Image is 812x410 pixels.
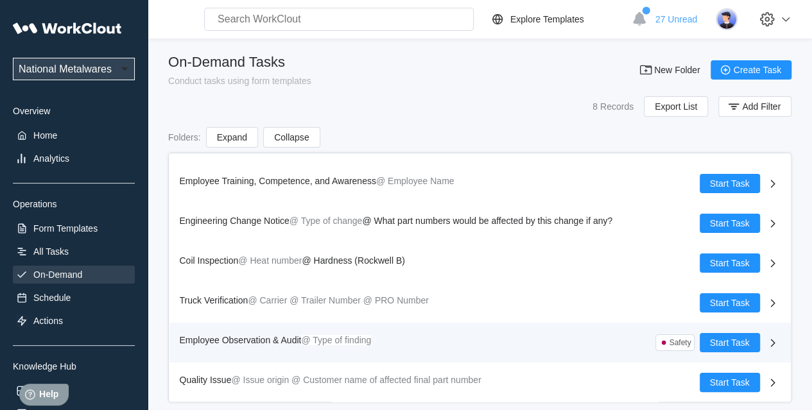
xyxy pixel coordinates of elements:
[169,203,791,243] a: Engineering Change Notice@ Type of change@ What part numbers would be affected by this change if ...
[13,106,135,116] div: Overview
[180,295,248,305] span: Truck Verification
[13,382,135,400] a: Assets
[169,283,791,323] a: Truck Verification@ Carrier@ Trailer Number@ PRO NumberStart Task
[13,266,135,284] a: On-Demand
[710,298,750,307] span: Start Task
[169,323,791,363] a: Employee Observation & Audit@ Type of findingSafetyStart Task
[644,96,708,117] button: Export List
[710,219,750,228] span: Start Task
[13,199,135,209] div: Operations
[169,363,791,402] a: Quality Issue@ Issue origin@ Customer name of affected final part numberStart Task
[168,76,311,86] div: Conduct tasks using form templates
[710,378,750,387] span: Start Task
[289,216,363,226] mark: @ Type of change
[180,335,302,345] span: Employee Observation & Audit
[13,149,135,167] a: Analytics
[231,375,289,385] mark: @ Issue origin
[169,243,791,283] a: Coil Inspection@ Heat number@ Hardness (Rockwell B)Start Task
[362,216,612,226] span: @ What part numbers would be affected by this change if any?
[710,179,750,188] span: Start Task
[510,14,584,24] div: Explore Templates
[291,375,481,385] mark: @ Customer name of affected final part number
[180,176,376,186] span: Employee Training, Competence, and Awareness
[711,60,791,80] button: Create Task
[631,60,711,80] button: New Folder
[13,289,135,307] a: Schedule
[248,295,287,305] mark: @ Carrier
[716,8,738,30] img: user-5.png
[376,176,454,186] mark: @ Employee Name
[274,133,309,142] span: Collapse
[33,269,82,280] div: On-Demand
[33,223,98,234] div: Form Templates
[302,255,404,266] span: @ Hardness (Rockwell B)
[33,130,57,141] div: Home
[700,333,760,352] button: Start Task
[180,375,232,385] span: Quality Issue
[718,96,791,117] button: Add Filter
[33,293,71,303] div: Schedule
[33,246,69,257] div: All Tasks
[734,65,781,74] span: Create Task
[13,126,135,144] a: Home
[168,132,201,142] div: Folders :
[700,174,760,193] button: Start Task
[700,293,760,312] button: Start Task
[669,338,691,347] div: Safety
[217,133,247,142] span: Expand
[490,12,625,27] a: Explore Templates
[169,164,791,203] a: Employee Training, Competence, and Awareness@ Employee NameStart Task
[742,102,781,111] span: Add Filter
[700,253,760,273] button: Start Task
[289,295,361,305] mark: @ Trailer Number
[710,259,750,268] span: Start Task
[655,14,697,24] span: 27 Unread
[180,216,289,226] span: Engineering Change Notice
[592,101,634,112] div: 8 Records
[180,255,239,266] span: Coil Inspection
[301,335,371,345] mark: @ Type of finding
[263,127,320,148] button: Collapse
[13,243,135,261] a: All Tasks
[700,214,760,233] button: Start Task
[655,102,697,111] span: Export List
[13,219,135,237] a: Form Templates
[206,127,258,148] button: Expand
[204,8,474,31] input: Search WorkClout
[33,153,69,164] div: Analytics
[238,255,302,266] mark: @ Heat number
[363,295,429,305] mark: @ PRO Number
[700,373,760,392] button: Start Task
[710,338,750,347] span: Start Task
[33,316,63,326] div: Actions
[13,312,135,330] a: Actions
[168,54,311,71] div: On-Demand Tasks
[13,361,135,372] div: Knowledge Hub
[654,65,700,74] span: New Folder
